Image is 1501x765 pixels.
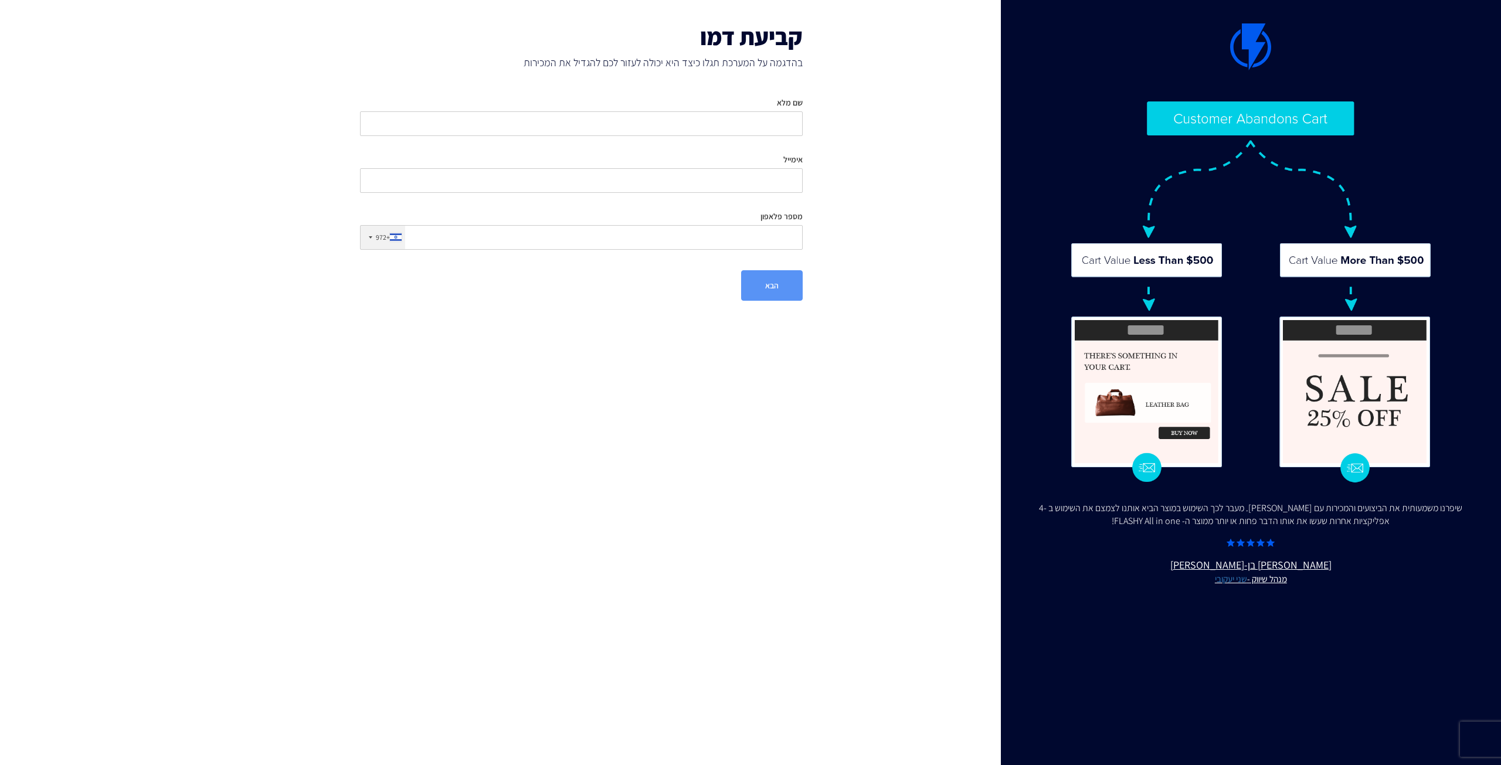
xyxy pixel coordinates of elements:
[1024,557,1478,586] u: [PERSON_NAME] בן-[PERSON_NAME]
[360,23,803,49] h1: קביעת דמו
[360,55,803,70] span: בהדגמה על המערכת תגלו כיצד היא יכולה לעזור לכם להגדיל את המכירות
[783,154,803,165] label: אימייל
[1215,573,1247,584] a: שני יעקובי
[760,210,803,222] label: מספר פלאפון
[1069,100,1432,484] img: Flashy
[777,97,803,108] label: שם מלא
[741,270,803,301] button: הבא
[1024,502,1478,529] div: שיפרנו משמעותית את הביצועים והמכירות עם [PERSON_NAME]. מעבר לכך השימוש במוצר הביא אותנו לצמצם את ...
[376,232,390,242] div: +972
[1024,573,1478,586] small: מנהל שיווק -
[361,226,405,249] div: Israel (‫ישראל‬‎): +972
